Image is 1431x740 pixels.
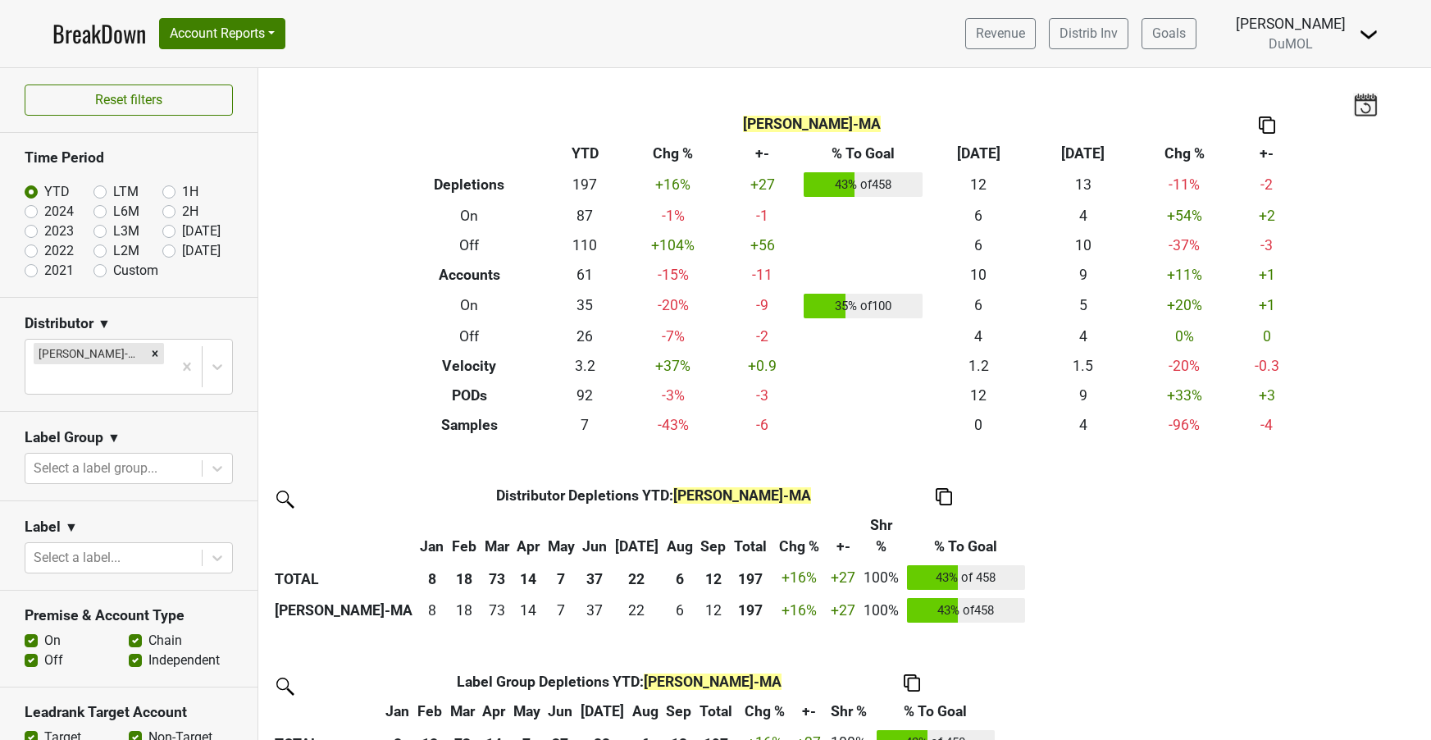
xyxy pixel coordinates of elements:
td: +37 % [621,351,726,381]
th: 14 [513,562,544,595]
th: Off [390,322,549,351]
th: [DATE] [1031,139,1136,168]
th: 197 [730,562,771,595]
th: Apr: activate to sort column ascending [513,510,544,561]
th: % To Goal: activate to sort column ascending [903,510,1029,561]
label: 2024 [44,202,74,222]
td: +16 % [771,594,827,627]
th: Jan: activate to sort column ascending [382,697,414,727]
label: Independent [148,651,220,670]
th: PODs [390,381,549,410]
th: Off [390,231,549,260]
th: 22 [611,562,663,595]
th: Shr %: activate to sort column ascending [825,697,873,727]
th: +-: activate to sort column ascending [793,697,826,727]
div: [PERSON_NAME]-MA [34,343,146,364]
th: Jan: activate to sort column ascending [417,510,449,561]
label: On [44,631,61,651]
td: 6.5 [544,594,579,627]
th: May: activate to sort column ascending [509,697,545,727]
td: +3 [1233,381,1300,410]
h3: Premise & Account Type [25,607,233,624]
th: Chg % [621,139,726,168]
td: -3 [725,381,800,410]
td: 73 [481,594,513,627]
td: 100% [859,562,903,595]
td: 35 [549,290,621,322]
th: Sep: activate to sort column ascending [662,697,695,727]
span: [PERSON_NAME]-MA [644,674,782,690]
h3: Time Period [25,149,233,167]
td: 9 [1031,381,1136,410]
th: Sep: activate to sort column ascending [696,510,730,561]
td: 12 [926,381,1031,410]
img: filter [271,672,297,698]
td: +1 [1233,290,1300,322]
td: 87 [549,201,621,231]
td: 6 [926,290,1031,322]
label: Chain [148,631,182,651]
img: filter [271,485,297,511]
td: 14.333 [513,594,544,627]
td: -15 % [621,260,726,290]
h3: Leadrank Target Account [25,704,233,721]
label: [DATE] [182,241,221,261]
td: -37 % [1136,231,1234,260]
img: Copy to clipboard [1259,116,1275,134]
td: +27 [725,168,800,201]
th: 73 [481,562,513,595]
th: Apr: activate to sort column ascending [478,697,509,727]
button: Account Reports [159,18,285,49]
td: 9 [1031,260,1136,290]
th: 37 [579,562,612,595]
td: 8.499 [417,594,449,627]
td: -11 [725,260,800,290]
td: -11 % [1136,168,1234,201]
th: Total: activate to sort column ascending [695,697,736,727]
td: -20 % [621,290,726,322]
th: Aug: activate to sort column ascending [628,697,663,727]
th: Samples [390,410,549,440]
a: Distrib Inv [1049,18,1128,49]
span: ▼ [107,428,121,448]
span: ▼ [98,314,111,334]
td: 110 [549,231,621,260]
div: 37 [582,600,607,621]
th: 6 [663,562,697,595]
h3: Distributor [25,315,93,332]
th: TOTAL [271,562,417,595]
div: 197 [734,600,767,621]
td: -2 [1233,168,1300,201]
td: 10 [1031,231,1136,260]
td: 92 [549,381,621,410]
label: Off [44,651,63,670]
td: +54 % [1136,201,1234,231]
span: [PERSON_NAME]-MA [743,116,881,132]
th: Jul: activate to sort column ascending [611,510,663,561]
th: Feb: activate to sort column ascending [448,510,481,561]
td: 0 [926,410,1031,440]
td: -1 [725,201,800,231]
div: 18 [452,600,476,621]
td: -20 % [1136,351,1234,381]
td: 1.5 [1031,351,1136,381]
th: % To Goal [800,139,926,168]
th: +-: activate to sort column ascending [827,510,860,561]
th: Mar: activate to sort column ascending [446,697,479,727]
th: Accounts [390,260,549,290]
td: 0 [1233,322,1300,351]
label: YTD [44,182,70,202]
td: 4 [1031,201,1136,231]
td: 10 [926,260,1031,290]
label: 1H [182,182,198,202]
td: +11 % [1136,260,1234,290]
th: 12 [696,562,730,595]
td: 1.2 [926,351,1031,381]
span: DuMOL [1269,36,1313,52]
th: [DATE] [926,139,1031,168]
td: -0.3 [1233,351,1300,381]
label: 2023 [44,222,74,241]
th: Aug: activate to sort column ascending [663,510,697,561]
label: 2021 [44,261,74,281]
th: &nbsp;: activate to sort column ascending [271,697,382,727]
